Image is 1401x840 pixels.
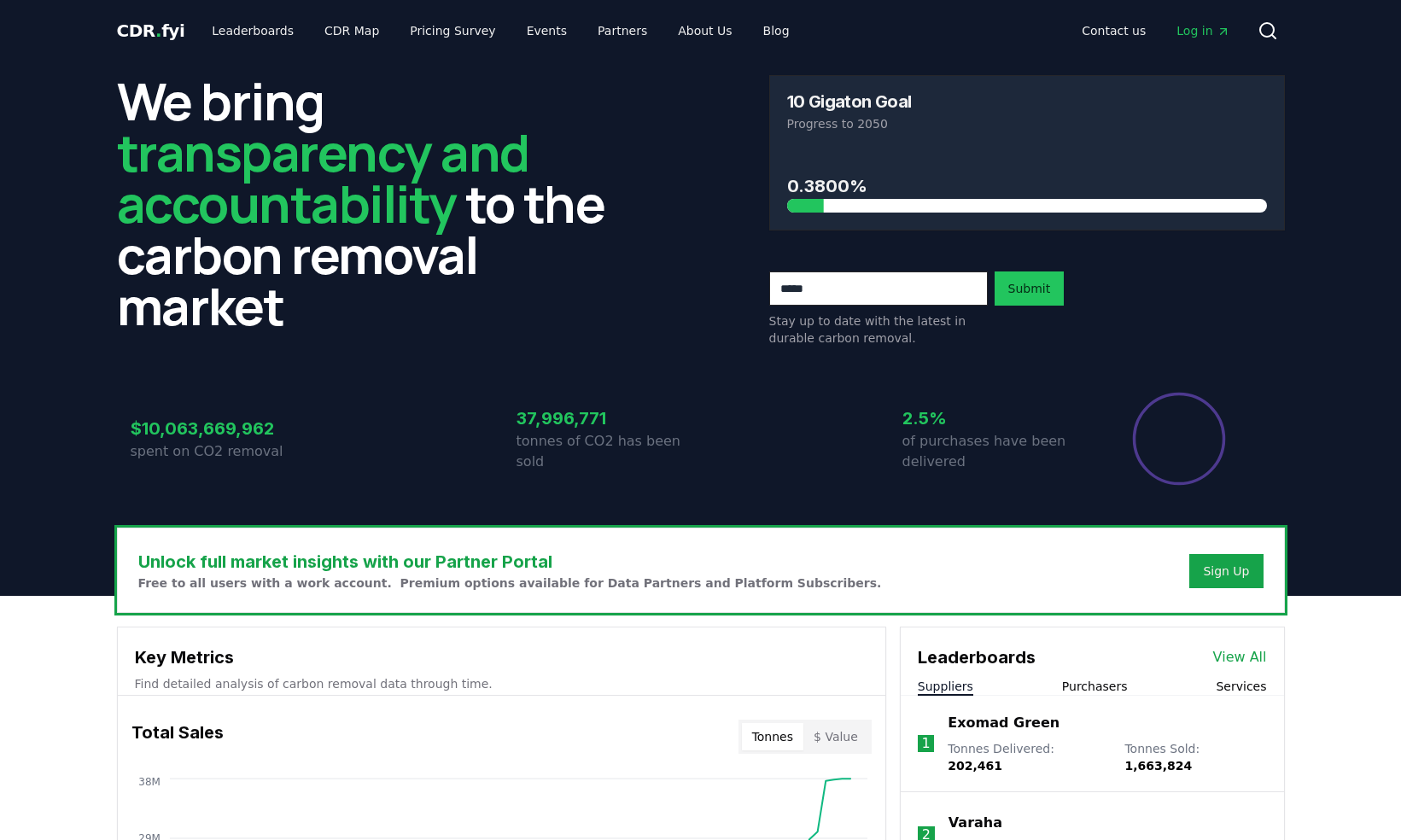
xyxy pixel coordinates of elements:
div: Percentage of sales delivered [1131,391,1227,487]
button: Tonnes [742,723,803,750]
nav: Main [1068,15,1243,46]
a: Pricing Survey [396,15,509,46]
a: CDR Map [311,15,393,46]
p: Tonnes Delivered : [948,740,1107,774]
span: 1,663,824 [1124,759,1192,773]
button: Services [1216,678,1266,695]
a: Contact us [1068,15,1159,46]
h2: We bring to the carbon removal market [117,75,633,331]
p: tonnes of CO2 has been sold [517,431,701,472]
p: 1 [921,733,930,754]
p: Tonnes Sold : [1124,740,1266,774]
a: Sign Up [1203,563,1249,580]
a: Log in [1163,15,1243,46]
p: spent on CO2 removal [131,441,315,462]
h3: Key Metrics [135,645,868,670]
a: About Us [664,15,745,46]
h3: Unlock full market insights with our Partner Portal [138,549,882,575]
button: $ Value [803,723,868,750]
a: CDR.fyi [117,19,185,43]
p: of purchases have been delivered [902,431,1087,472]
button: Suppliers [918,678,973,695]
a: Leaderboards [198,15,307,46]
nav: Main [198,15,803,46]
h3: 10 Gigaton Goal [787,93,912,110]
h3: Total Sales [131,720,224,754]
h3: 37,996,771 [517,405,701,431]
button: Purchasers [1062,678,1128,695]
a: View All [1213,647,1267,668]
span: transparency and accountability [117,117,529,238]
h3: 0.3800% [787,173,1267,199]
a: Exomad Green [948,713,1060,733]
span: CDR fyi [117,20,185,41]
a: Events [513,15,581,46]
span: . [155,20,161,41]
p: Stay up to date with the latest in durable carbon removal. [769,312,988,347]
p: Find detailed analysis of carbon removal data through time. [135,675,868,692]
h3: Leaderboards [918,645,1036,670]
span: Log in [1176,22,1229,39]
p: Free to all users with a work account. Premium options available for Data Partners and Platform S... [138,575,882,592]
a: Varaha [949,813,1002,833]
h3: 2.5% [902,405,1087,431]
tspan: 38M [138,776,161,788]
a: Partners [584,15,661,46]
button: Sign Up [1189,554,1263,588]
p: Progress to 2050 [787,115,1267,132]
a: Blog [750,15,803,46]
h3: $10,063,669,962 [131,416,315,441]
span: 202,461 [948,759,1002,773]
button: Submit [995,271,1065,306]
